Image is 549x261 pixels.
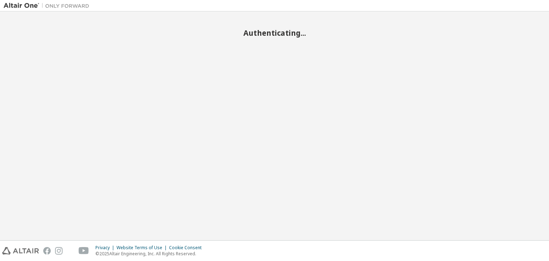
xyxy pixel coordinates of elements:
[117,245,169,251] div: Website Terms of Use
[43,247,51,255] img: facebook.svg
[95,251,206,257] p: © 2025 Altair Engineering, Inc. All Rights Reserved.
[55,247,63,255] img: instagram.svg
[2,247,39,255] img: altair_logo.svg
[4,2,93,9] img: Altair One
[79,247,89,255] img: youtube.svg
[169,245,206,251] div: Cookie Consent
[95,245,117,251] div: Privacy
[4,28,545,38] h2: Authenticating...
